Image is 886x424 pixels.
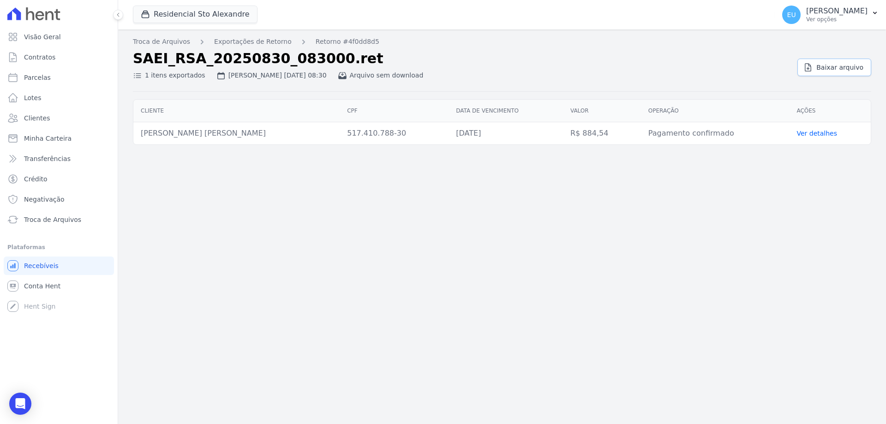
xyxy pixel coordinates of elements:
[133,37,871,47] nav: Breadcrumb
[4,257,114,275] a: Recebíveis
[4,129,114,148] a: Minha Carteira
[787,12,796,18] span: EU
[4,28,114,46] a: Visão Geral
[338,71,424,80] div: Arquivo sem download
[24,195,65,204] span: Negativação
[796,130,837,137] a: Ver detalhes
[24,32,61,42] span: Visão Geral
[641,100,790,122] th: Operação
[4,190,114,209] a: Negativação
[563,100,641,122] th: Valor
[133,37,190,47] a: Troca de Arquivos
[7,242,110,253] div: Plataformas
[133,122,340,145] td: [PERSON_NAME] [PERSON_NAME]
[24,281,60,291] span: Conta Hent
[24,113,50,123] span: Clientes
[216,71,327,80] div: [PERSON_NAME] [DATE] 08:30
[4,210,114,229] a: Troca de Arquivos
[449,100,563,122] th: Data de vencimento
[133,6,257,23] button: Residencial Sto Alexandre
[4,68,114,87] a: Parcelas
[449,122,563,145] td: [DATE]
[340,122,449,145] td: 517.410.788-30
[24,261,59,270] span: Recebíveis
[133,71,205,80] div: 1 itens exportados
[4,170,114,188] a: Crédito
[24,174,48,184] span: Crédito
[641,122,790,145] td: Pagamento confirmado
[24,73,51,82] span: Parcelas
[316,37,379,47] a: Retorno #4f0dd8d5
[789,100,871,122] th: Ações
[340,100,449,122] th: CPF
[4,277,114,295] a: Conta Hent
[806,16,868,23] p: Ver opções
[214,37,292,47] a: Exportações de Retorno
[4,89,114,107] a: Lotes
[806,6,868,16] p: [PERSON_NAME]
[24,134,72,143] span: Minha Carteira
[24,215,81,224] span: Troca de Arquivos
[133,50,790,67] h2: SAEI_RSA_20250830_083000.ret
[24,53,55,62] span: Contratos
[563,122,641,145] td: R$ 884,54
[133,100,340,122] th: Cliente
[24,93,42,102] span: Lotes
[816,63,863,72] span: Baixar arquivo
[4,109,114,127] a: Clientes
[9,393,31,415] div: Open Intercom Messenger
[775,2,886,28] button: EU [PERSON_NAME] Ver opções
[4,149,114,168] a: Transferências
[4,48,114,66] a: Contratos
[24,154,71,163] span: Transferências
[797,59,871,76] a: Baixar arquivo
